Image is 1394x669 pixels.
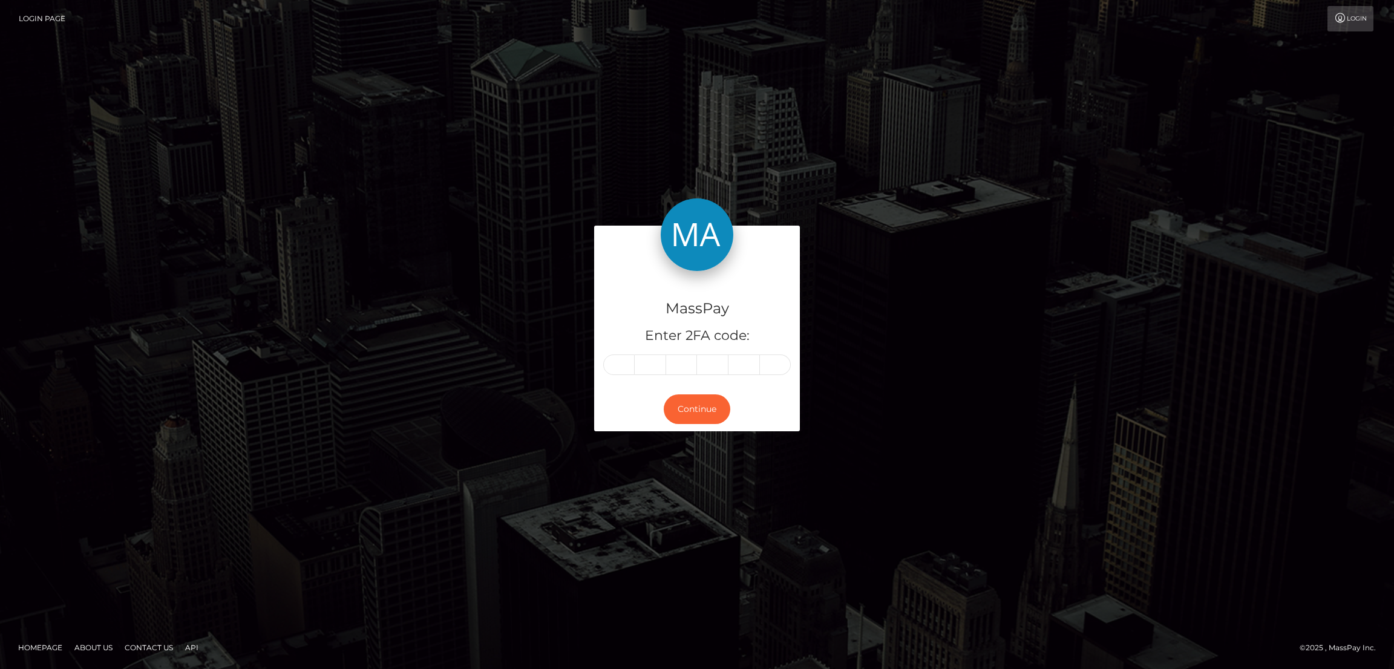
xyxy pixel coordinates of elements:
a: Login [1327,6,1373,31]
div: © 2025 , MassPay Inc. [1300,641,1385,654]
a: About Us [70,638,117,657]
h5: Enter 2FA code: [603,327,791,345]
button: Continue [664,394,730,424]
a: Contact Us [120,638,178,657]
img: MassPay [661,198,733,271]
a: Homepage [13,638,67,657]
a: Login Page [19,6,65,31]
a: API [180,638,203,657]
h4: MassPay [603,298,791,319]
